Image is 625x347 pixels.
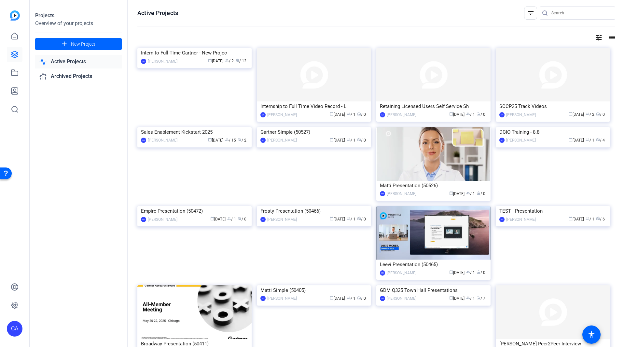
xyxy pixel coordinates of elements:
span: calendar_today [569,112,573,116]
span: / 6 [596,217,605,221]
span: [DATE] [330,112,345,117]
span: [DATE] [330,138,345,143]
span: [DATE] [330,296,345,301]
span: New Project [71,41,95,48]
span: radio [357,138,361,142]
span: / 0 [357,217,366,221]
span: / 1 [466,270,475,275]
span: group [347,112,351,116]
span: radio [357,112,361,116]
a: Archived Projects [35,70,122,83]
span: radio [477,112,480,116]
span: / 0 [357,112,366,117]
span: calendar_today [208,58,212,62]
span: radio [477,296,480,300]
span: / 0 [357,138,366,143]
span: calendar_today [330,138,334,142]
span: [DATE] [569,112,584,117]
div: [PERSON_NAME] [148,137,177,143]
mat-icon: tune [595,34,603,41]
span: / 1 [466,191,475,196]
mat-icon: accessibility [588,331,595,339]
div: Overview of your projects [35,20,122,27]
div: Leevi Presentation (50465) [380,260,487,269]
span: calendar_today [569,217,573,220]
span: [DATE] [330,217,345,221]
span: [DATE] [208,59,223,63]
span: / 2 [225,59,234,63]
span: [DATE] [569,138,584,143]
span: / 1 [347,138,355,143]
div: GG [380,296,385,301]
div: CA [380,112,385,117]
span: / 0 [477,191,485,196]
div: MH [499,138,505,143]
div: [PERSON_NAME] [148,58,177,65]
span: / 7 [477,296,485,301]
div: [PERSON_NAME] [267,137,297,143]
span: calendar_today [449,296,453,300]
h1: Active Projects [137,9,178,17]
div: Matti Simple (50405) [260,285,368,295]
a: Active Projects [35,55,122,68]
span: calendar_today [449,191,453,195]
span: calendar_today [210,217,214,220]
div: Matti Presentation (50526) [380,181,487,190]
button: New Project [35,38,122,50]
span: radio [238,138,242,142]
span: / 1 [347,296,355,301]
span: [DATE] [449,296,465,301]
span: / 0 [238,217,246,221]
span: radio [357,217,361,220]
span: / 0 [477,112,485,117]
div: [PERSON_NAME] [506,137,536,143]
span: group [227,217,231,220]
div: Sales Enablement Kickstart 2025 [141,127,248,137]
span: / 1 [466,296,475,301]
div: [PERSON_NAME] [387,295,416,302]
span: group [466,270,470,274]
span: / 0 [596,112,605,117]
div: MH [499,217,505,222]
span: calendar_today [208,138,212,142]
div: MH [380,270,385,276]
span: calendar_today [449,270,453,274]
span: group [586,138,590,142]
div: MH [141,217,146,222]
span: / 0 [477,270,485,275]
span: / 12 [235,59,246,63]
div: MH [260,138,266,143]
span: group [347,296,351,300]
span: / 2 [238,138,246,143]
span: group [225,138,229,142]
span: group [586,112,590,116]
span: group [347,217,351,220]
div: [PERSON_NAME] [267,295,297,302]
mat-icon: filter_list [527,9,535,17]
span: calendar_today [330,217,334,220]
div: MH [380,191,385,196]
div: Internship to Full Time Video Record - L [260,101,368,111]
div: RH [499,112,505,117]
span: calendar_today [569,138,573,142]
span: group [586,217,590,220]
span: radio [596,112,600,116]
div: [PERSON_NAME] [506,216,536,223]
span: radio [238,217,242,220]
span: radio [235,58,239,62]
input: Search [551,9,610,17]
span: calendar_today [449,112,453,116]
span: radio [357,296,361,300]
span: calendar_today [330,112,334,116]
div: [PERSON_NAME] [148,216,177,223]
span: / 0 [357,296,366,301]
div: DK [141,59,146,64]
span: [DATE] [449,112,465,117]
span: / 4 [596,138,605,143]
span: [DATE] [210,217,226,221]
span: group [466,191,470,195]
div: Projects [35,12,122,20]
span: radio [596,138,600,142]
span: [DATE] [449,270,465,275]
div: Frosty Presentation (50466) [260,206,368,216]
